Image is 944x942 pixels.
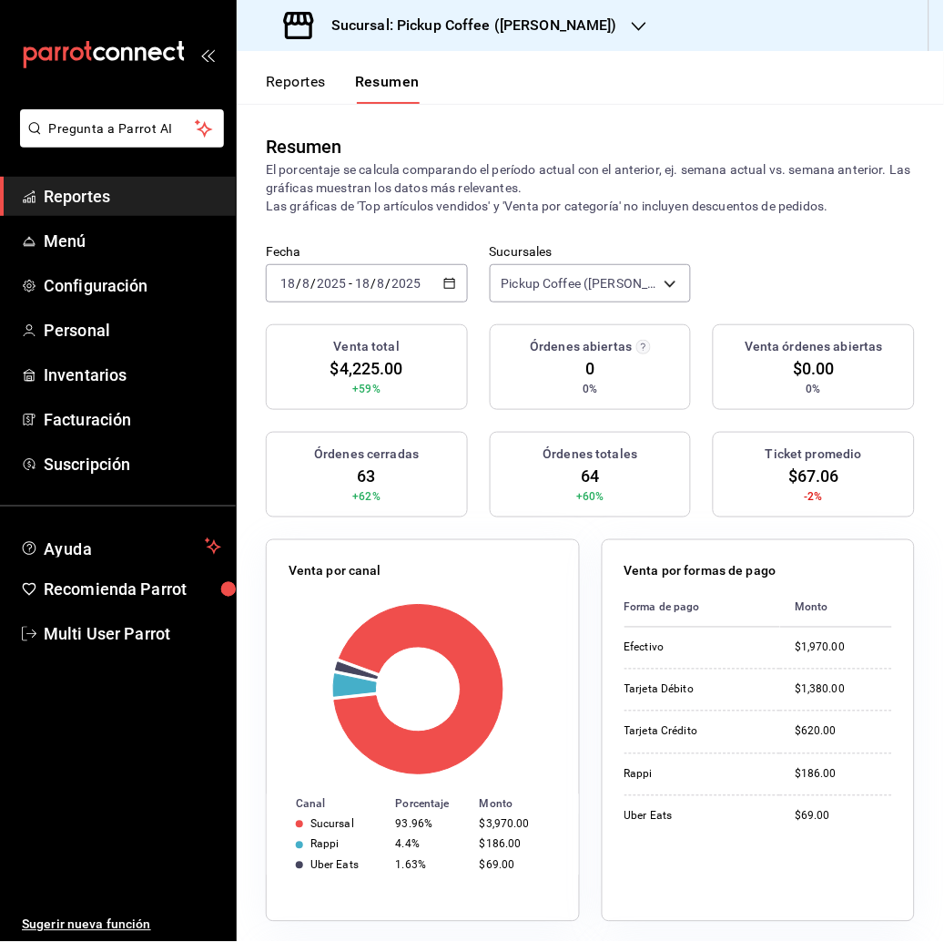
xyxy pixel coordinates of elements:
th: Canal [267,794,389,814]
span: 64 [581,464,599,488]
span: 0% [807,381,821,397]
span: Reportes [44,184,221,209]
h3: Sucursal: Pickup Coffee ([PERSON_NAME]) [317,15,617,36]
p: Venta por formas de pago [624,562,777,581]
button: Reportes [266,73,326,104]
div: $620.00 [795,724,892,740]
th: Monto [780,589,892,628]
span: / [370,276,376,291]
div: 93.96% [396,818,465,831]
div: Rappi [310,838,340,851]
div: Tarjeta Crédito [624,724,766,740]
div: $69.00 [795,809,892,824]
h3: Ticket promedio [766,445,862,464]
p: Venta por canal [289,562,381,581]
h3: Órdenes cerradas [314,445,419,464]
div: Efectivo [624,640,766,656]
p: El porcentaje se calcula comparando el período actual con el anterior, ej. semana actual vs. sema... [266,160,915,215]
div: navigation tabs [266,73,420,104]
span: Facturación [44,407,221,432]
span: Recomienda Parrot [44,578,221,602]
div: $186.00 [795,767,892,783]
div: Uber Eats [310,859,359,872]
input: ---- [391,276,422,291]
span: / [296,276,301,291]
span: 0 [585,356,594,381]
button: open_drawer_menu [200,47,215,62]
div: 1.63% [396,859,465,872]
span: Configuración [44,273,221,298]
div: Tarjeta Débito [624,682,766,698]
h3: Órdenes abiertas [530,337,632,356]
th: Forma de pago [624,589,781,628]
div: Resumen [266,133,342,160]
span: Pregunta a Parrot AI [49,119,196,138]
div: $3,970.00 [480,818,550,831]
div: Sucursal [310,818,354,831]
label: Fecha [266,246,468,259]
span: -2% [805,488,823,505]
button: Resumen [355,73,420,104]
th: Monto [472,794,579,814]
span: / [310,276,316,291]
span: $67.06 [788,464,839,488]
div: Uber Eats [624,809,766,824]
span: +59% [353,381,381,397]
h3: Órdenes totales [543,445,638,464]
span: Ayuda [44,536,198,558]
th: Porcentaje [389,794,472,814]
h3: Venta órdenes abiertas [745,337,883,356]
span: / [386,276,391,291]
input: -- [377,276,386,291]
span: +60% [576,488,604,505]
span: 0% [583,381,597,397]
span: Sugerir nueva función [22,916,221,935]
div: $186.00 [480,838,550,851]
div: $69.00 [480,859,550,872]
span: $4,225.00 [330,356,403,381]
div: Rappi [624,767,766,783]
h3: Venta total [334,337,400,356]
span: Inventarios [44,363,221,387]
input: -- [301,276,310,291]
input: ---- [316,276,347,291]
span: Personal [44,318,221,343]
div: $1,380.00 [795,682,892,698]
span: $0.00 [793,356,835,381]
a: Pregunta a Parrot AI [13,132,224,151]
span: Pickup Coffee ([PERSON_NAME]) [502,274,658,292]
span: Suscripción [44,452,221,476]
div: 4.4% [396,838,465,851]
label: Sucursales [490,246,692,259]
input: -- [279,276,296,291]
span: - [349,276,352,291]
span: Menú [44,229,221,253]
input: -- [354,276,370,291]
span: Multi User Parrot [44,622,221,647]
span: +62% [353,488,381,505]
span: 63 [358,464,376,488]
button: Pregunta a Parrot AI [20,109,224,148]
div: $1,970.00 [795,640,892,656]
